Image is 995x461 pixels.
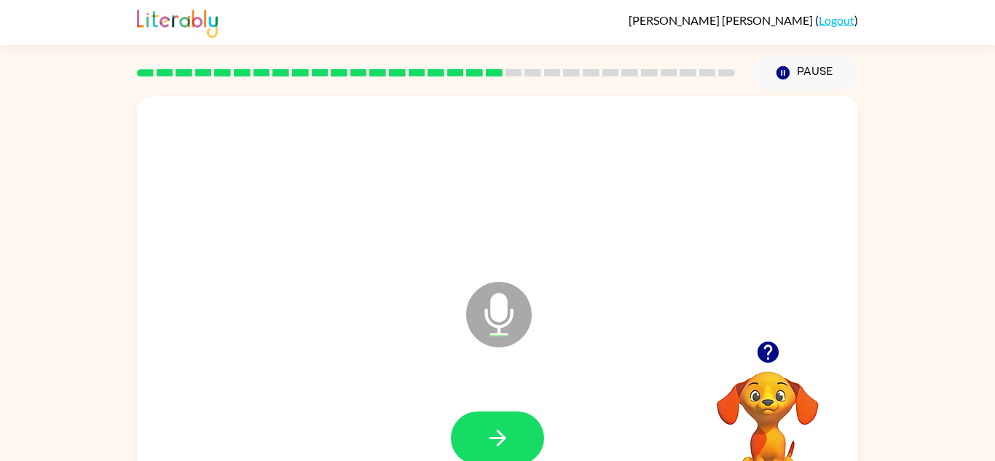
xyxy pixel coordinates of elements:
[137,6,218,38] img: Literably
[752,56,858,90] button: Pause
[819,13,854,27] a: Logout
[629,13,815,27] span: [PERSON_NAME] [PERSON_NAME]
[629,13,858,27] div: ( )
